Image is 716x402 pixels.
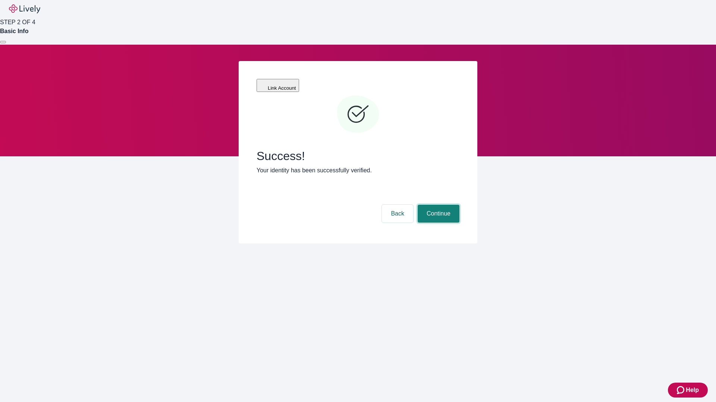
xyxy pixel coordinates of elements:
button: Continue [418,205,459,223]
img: Lively [9,4,40,13]
button: Back [382,205,413,223]
span: Help [686,386,699,395]
button: Zendesk support iconHelp [668,383,708,398]
svg: Zendesk support icon [677,386,686,395]
p: Your identity has been successfully verified. [257,166,459,175]
button: Link Account [257,79,299,92]
span: Success! [257,149,459,163]
svg: Checkmark icon [336,92,380,137]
